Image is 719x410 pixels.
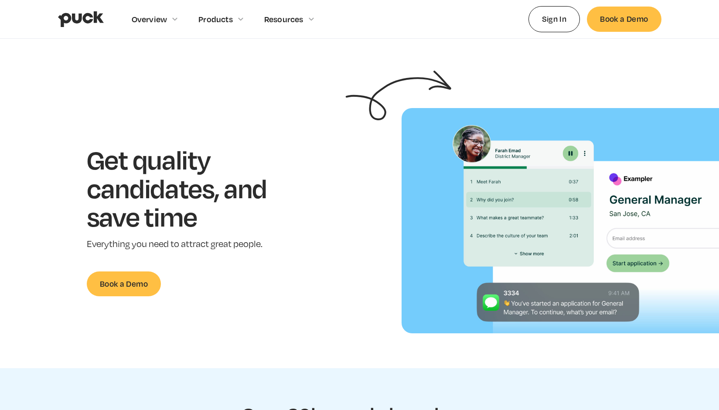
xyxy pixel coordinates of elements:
[264,14,303,24] div: Resources
[132,14,167,24] div: Overview
[587,7,661,31] a: Book a Demo
[87,145,294,231] h1: Get quality candidates, and save time
[87,271,161,296] a: Book a Demo
[528,6,580,32] a: Sign In
[87,238,294,251] p: Everything you need to attract great people.
[198,14,233,24] div: Products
